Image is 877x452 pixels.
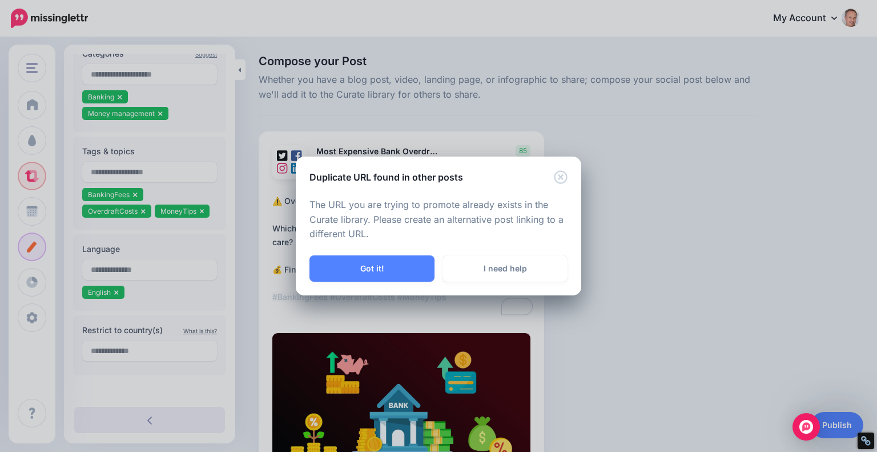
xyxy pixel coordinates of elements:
[792,413,820,441] div: Open Intercom Messenger
[309,198,568,242] p: The URL you are trying to promote already exists in the Curate library. Please create an alternat...
[309,255,435,282] button: Got it!
[309,170,463,184] h5: Duplicate URL found in other posts
[554,170,568,185] button: Close
[860,435,871,446] div: Restore Info Box &#10;&#10;NoFollow Info:&#10; META-Robots NoFollow: &#09;true&#10; META-Robots N...
[442,255,568,282] a: I need help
